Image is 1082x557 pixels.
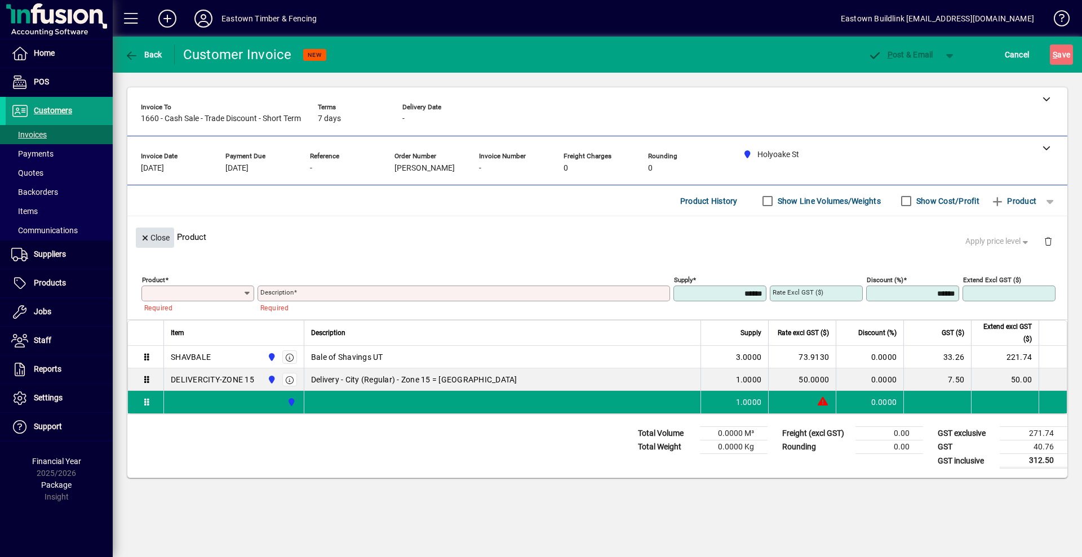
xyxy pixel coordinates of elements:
span: Suppliers [34,249,66,259]
span: Description [311,327,345,339]
button: Cancel [1002,44,1032,65]
td: 221.74 [971,346,1039,368]
a: Invoices [6,125,113,144]
a: Reports [6,355,113,384]
span: Delivery - City (Regular) - Zone 15 = [GEOGRAPHIC_DATA] [311,374,517,385]
button: Post & Email [862,44,939,65]
span: Package [41,480,72,489]
span: - [402,114,405,123]
span: Bale of Shavings UT [311,351,383,363]
a: Items [6,202,113,221]
span: 1660 - Cash Sale - Trade Discount - Short Term [141,114,301,123]
mat-label: Extend excl GST ($) [963,276,1021,284]
div: SHAVBALE [171,351,211,363]
span: 3.0000 [736,351,762,363]
div: 73.9130 [775,351,829,363]
span: Item [171,327,184,339]
span: Discount (%) [858,327,897,339]
td: GST exclusive [932,427,1000,440]
td: 0.0000 [836,368,903,391]
span: POS [34,77,49,86]
span: Holyoake St [264,351,277,363]
td: 0.0000 [836,346,903,368]
span: NEW [308,51,322,59]
td: GST [932,440,1000,454]
label: Show Line Volumes/Weights [775,195,881,207]
a: Backorders [6,182,113,202]
a: Support [6,413,113,441]
td: 40.76 [1000,440,1067,454]
button: Product History [676,191,742,211]
td: 0.0000 [836,391,903,413]
span: 1.0000 [736,374,762,385]
button: Delete [1035,228,1062,255]
td: Total Volume [632,427,700,440]
span: Cancel [1005,46,1030,64]
a: Suppliers [6,240,113,269]
a: Quotes [6,163,113,182]
button: Close [136,228,174,248]
span: Settings [34,393,63,402]
mat-label: Product [142,276,165,284]
span: [PERSON_NAME] [394,164,455,173]
span: Holyoake St [264,373,277,386]
span: S [1053,50,1057,59]
div: Product [127,216,1067,257]
app-page-header-button: Delete [1035,236,1062,246]
app-page-header-button: Back [113,44,175,65]
td: 7.50 [903,368,971,391]
span: Reports [34,364,61,373]
td: 312.50 [1000,454,1067,468]
span: Rate excl GST ($) [778,327,829,339]
td: Rounding [777,440,855,454]
span: Financial Year [32,457,81,466]
app-page-header-button: Close [133,232,177,242]
label: Show Cost/Profit [914,195,979,207]
td: 0.0000 M³ [700,427,768,440]
td: 33.26 [903,346,971,368]
span: Back [125,50,162,59]
mat-label: Rate excl GST ($) [773,288,823,296]
span: Backorders [11,188,58,197]
mat-label: Description [260,288,294,296]
button: Add [149,8,185,29]
td: 0.00 [855,427,923,440]
div: DELIVERCITY-ZONE 15 [171,374,254,385]
button: Save [1050,44,1073,65]
a: Home [6,39,113,68]
div: Customer Invoice [183,46,292,64]
span: ave [1053,46,1070,64]
a: Products [6,269,113,297]
span: Apply price level [965,235,1031,247]
span: Staff [34,336,51,345]
span: GST ($) [942,327,964,339]
span: Payments [11,149,54,158]
span: Extend excl GST ($) [978,320,1032,345]
span: ost & Email [868,50,933,59]
td: Freight (excl GST) [777,427,855,440]
td: Total Weight [632,440,700,454]
span: [DATE] [141,164,164,173]
span: 0 [564,164,568,173]
button: Back [122,44,165,65]
span: 7 days [318,114,341,123]
mat-error: Required [260,301,661,313]
span: Customers [34,106,72,115]
span: Products [34,278,66,287]
span: 0 [648,164,653,173]
span: Close [140,229,170,247]
button: Profile [185,8,221,29]
span: Home [34,48,55,57]
span: 1.0000 [736,396,762,408]
span: Jobs [34,307,51,316]
span: Support [34,422,62,431]
span: Supply [740,327,761,339]
a: Settings [6,384,113,412]
a: Payments [6,144,113,163]
div: Eastown Timber & Fencing [221,10,317,28]
td: 0.00 [855,440,923,454]
td: 271.74 [1000,427,1067,440]
span: - [310,164,312,173]
mat-label: Discount (%) [867,276,903,284]
a: Knowledge Base [1045,2,1068,39]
